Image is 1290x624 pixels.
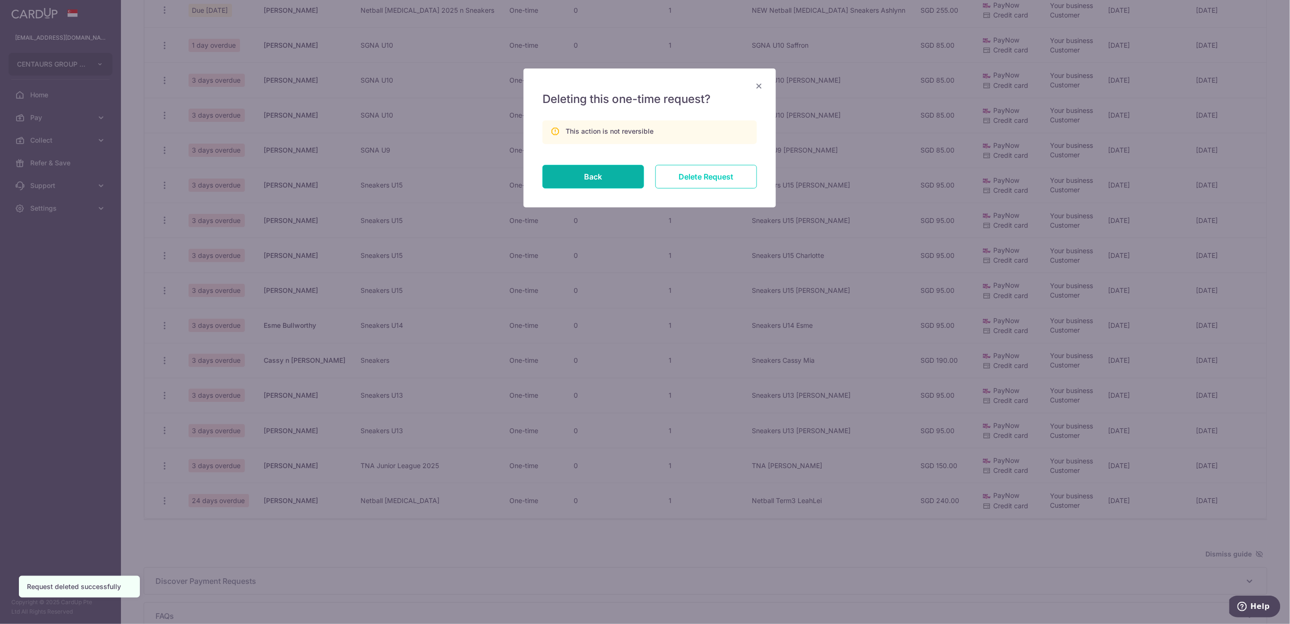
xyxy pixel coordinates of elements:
span: × [755,78,763,92]
div: Request deleted successfully [27,582,132,591]
div: This action is not reversible [566,127,654,136]
button: Close [753,80,765,91]
iframe: Opens a widget where you can find more information [1230,596,1281,619]
input: Delete Request [655,165,757,188]
h5: Deleting this one-time request? [542,92,757,106]
button: Back [542,165,644,188]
